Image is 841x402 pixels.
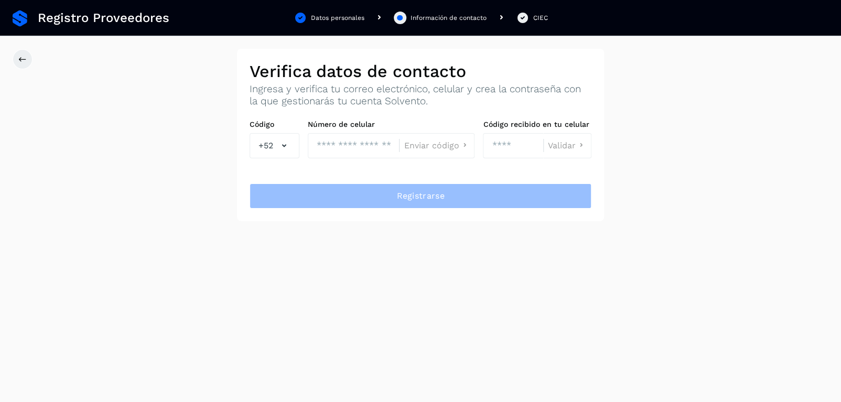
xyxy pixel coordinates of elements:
[250,183,591,209] button: Registrarse
[533,13,548,23] div: CIEC
[250,61,591,81] h2: Verifica datos de contacto
[483,120,591,129] label: Código recibido en tu celular
[411,13,487,23] div: Información de contacto
[396,190,444,202] span: Registrarse
[404,142,459,150] span: Enviar código
[548,140,587,151] button: Validar
[404,140,470,151] button: Enviar código
[250,120,299,129] label: Código
[250,83,591,107] p: Ingresa y verifica tu correo electrónico, celular y crea la contraseña con la que gestionarás tu ...
[38,10,169,26] span: Registro Proveedores
[548,142,576,150] span: Validar
[311,13,364,23] div: Datos personales
[308,120,475,129] label: Número de celular
[258,139,273,152] span: +52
